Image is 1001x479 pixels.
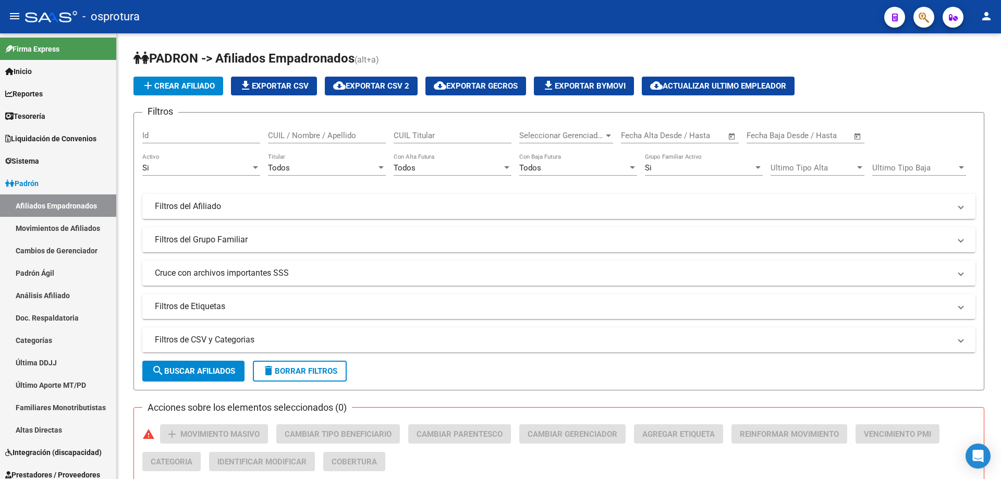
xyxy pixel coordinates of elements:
[142,361,245,382] button: Buscar Afiliados
[650,79,663,92] mat-icon: cloud_download
[731,424,847,444] button: Reinformar Movimiento
[5,178,39,189] span: Padrón
[856,424,939,444] button: Vencimiento PMI
[262,364,275,377] mat-icon: delete
[798,131,849,140] input: Fecha fin
[323,452,385,471] button: Cobertura
[285,429,392,439] span: Cambiar Tipo Beneficiario
[5,110,45,122] span: Tesorería
[771,163,855,173] span: Ultimo Tipo Alta
[217,457,307,466] span: Identificar Modificar
[534,77,634,95] button: Exportar Bymovi
[142,194,975,219] mat-expansion-panel-header: Filtros del Afiliado
[142,81,215,91] span: Crear Afiliado
[155,267,950,279] mat-panel-title: Cruce con archivos importantes SSS
[966,444,991,469] div: Open Intercom Messenger
[634,424,723,444] button: Agregar Etiqueta
[152,366,235,376] span: Buscar Afiliados
[133,77,223,95] button: Crear Afiliado
[673,131,723,140] input: Fecha fin
[394,163,416,173] span: Todos
[519,424,626,444] button: Cambiar Gerenciador
[142,227,975,252] mat-expansion-panel-header: Filtros del Grupo Familiar
[621,131,663,140] input: Fecha inicio
[142,452,201,471] button: Categoria
[864,429,931,439] span: Vencimiento PMI
[333,79,346,92] mat-icon: cloud_download
[5,88,43,100] span: Reportes
[642,429,715,439] span: Agregar Etiqueta
[160,424,268,444] button: Movimiento Masivo
[152,364,164,377] mat-icon: search
[209,452,315,471] button: Identificar Modificar
[239,79,252,92] mat-icon: file_download
[528,429,617,439] span: Cambiar Gerenciador
[142,428,155,440] mat-icon: warning
[262,366,337,376] span: Borrar Filtros
[333,81,409,91] span: Exportar CSV 2
[142,104,178,119] h3: Filtros
[434,79,446,92] mat-icon: cloud_download
[142,327,975,352] mat-expansion-panel-header: Filtros de CSV y Categorias
[726,130,738,142] button: Open calendar
[142,294,975,319] mat-expansion-panel-header: Filtros de Etiquetas
[408,424,511,444] button: Cambiar Parentesco
[872,163,957,173] span: Ultimo Tipo Baja
[332,457,377,466] span: Cobertura
[239,81,309,91] span: Exportar CSV
[5,133,96,144] span: Liquidación de Convenios
[155,201,950,212] mat-panel-title: Filtros del Afiliado
[82,5,140,28] span: - osprotura
[142,261,975,286] mat-expansion-panel-header: Cruce con archivos importantes SSS
[5,43,59,55] span: Firma Express
[5,66,32,77] span: Inicio
[980,10,993,22] mat-icon: person
[253,361,347,382] button: Borrar Filtros
[5,447,102,458] span: Integración (discapacidad)
[133,51,355,66] span: PADRON -> Afiliados Empadronados
[747,131,789,140] input: Fecha inicio
[155,234,950,245] mat-panel-title: Filtros del Grupo Familiar
[519,163,541,173] span: Todos
[155,334,950,346] mat-panel-title: Filtros de CSV y Categorias
[417,429,503,439] span: Cambiar Parentesco
[645,163,652,173] span: Si
[276,424,400,444] button: Cambiar Tipo Beneficiario
[180,429,260,439] span: Movimiento Masivo
[325,77,418,95] button: Exportar CSV 2
[151,457,192,466] span: Categoria
[142,79,154,92] mat-icon: add
[142,400,352,415] h3: Acciones sobre los elementos seleccionados (0)
[852,130,864,142] button: Open calendar
[542,81,626,91] span: Exportar Bymovi
[268,163,290,173] span: Todos
[642,77,795,95] button: Actualizar ultimo Empleador
[542,79,555,92] mat-icon: file_download
[231,77,317,95] button: Exportar CSV
[8,10,21,22] mat-icon: menu
[425,77,526,95] button: Exportar GECROS
[166,428,178,440] mat-icon: add
[519,131,604,140] span: Seleccionar Gerenciador
[5,155,39,167] span: Sistema
[740,429,839,439] span: Reinformar Movimiento
[434,81,518,91] span: Exportar GECROS
[650,81,786,91] span: Actualizar ultimo Empleador
[155,301,950,312] mat-panel-title: Filtros de Etiquetas
[355,55,379,65] span: (alt+a)
[142,163,149,173] span: Si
